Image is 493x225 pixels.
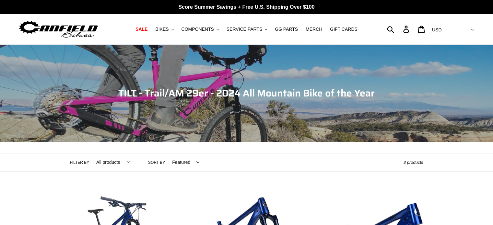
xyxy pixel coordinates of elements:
label: Filter by [70,160,89,165]
a: SALE [132,25,151,34]
span: TILT - Trail/AM 29er - 2024 All Mountain Bike of the Year [118,85,375,101]
label: Sort by [148,160,165,165]
a: MERCH [302,25,325,34]
span: COMPONENTS [182,27,214,32]
span: SERVICE PARTS [227,27,262,32]
span: 3 products [404,160,423,165]
span: GIFT CARDS [330,27,358,32]
button: COMPONENTS [178,25,222,34]
a: GIFT CARDS [327,25,361,34]
img: Canfield Bikes [18,19,99,39]
span: MERCH [306,27,322,32]
a: GG PARTS [272,25,301,34]
span: GG PARTS [275,27,298,32]
span: SALE [135,27,147,32]
button: SERVICE PARTS [223,25,270,34]
input: Search [391,22,407,36]
span: BIKES [155,27,169,32]
button: BIKES [152,25,177,34]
